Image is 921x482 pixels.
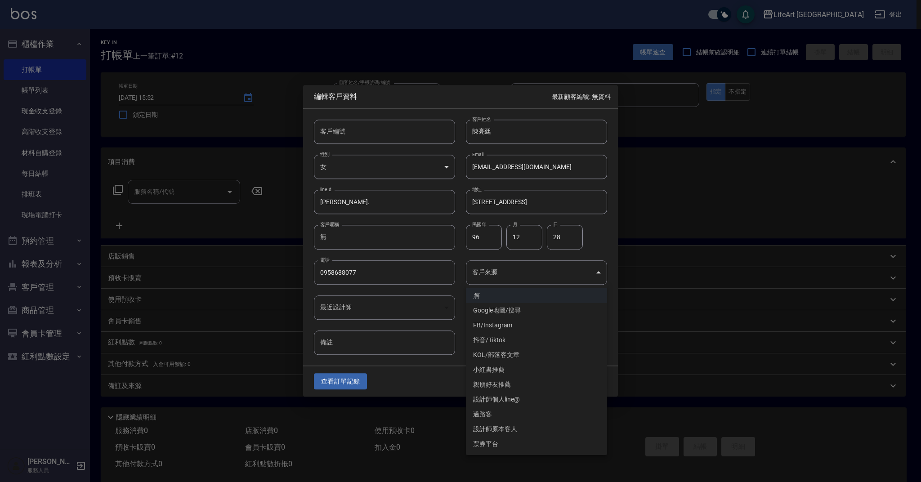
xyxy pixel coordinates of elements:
[466,318,607,333] li: FB/Instagram
[473,291,479,300] em: 無
[466,333,607,348] li: 抖音/Tiktok
[466,392,607,407] li: 設計師個人line@
[466,362,607,377] li: 小紅書推薦
[466,303,607,318] li: Google地圖/搜尋
[466,407,607,422] li: 過路客
[466,377,607,392] li: 親朋好友推薦
[466,348,607,362] li: KOL/部落客文章
[466,437,607,451] li: 票券平台
[466,422,607,437] li: 設計師原本客人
